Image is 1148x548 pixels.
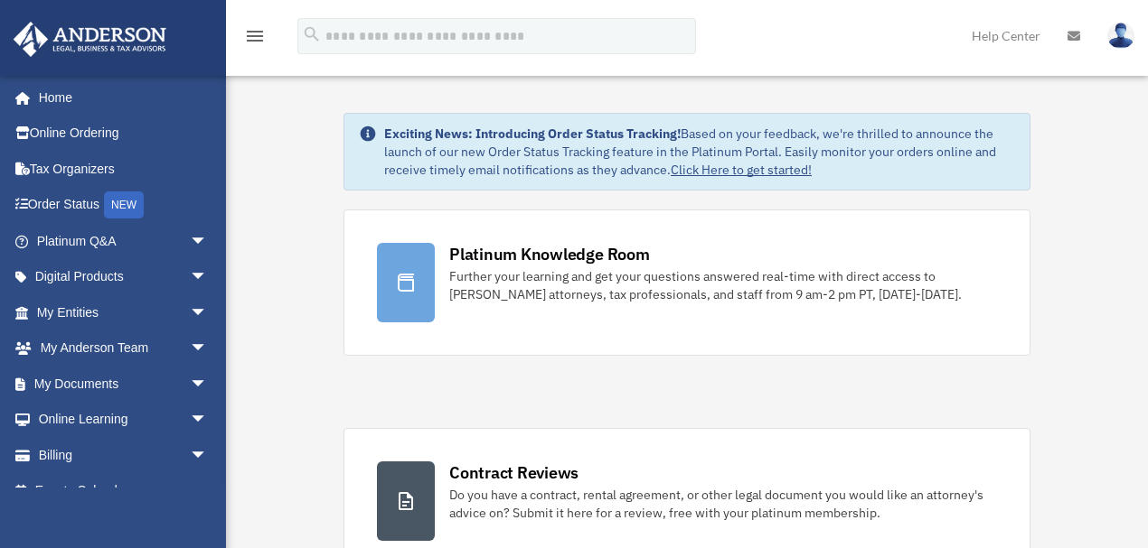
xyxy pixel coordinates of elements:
[190,402,226,439] span: arrow_drop_down
[384,125,681,142] strong: Exciting News: Introducing Order Status Tracking!
[13,437,235,473] a: Billingarrow_drop_down
[190,330,226,367] span: arrow_drop_down
[449,243,650,265] div: Platinum Knowledge Room
[13,187,235,224] a: Order StatusNEW
[13,330,235,367] a: My Anderson Teamarrow_drop_down
[13,402,235,438] a: Online Learningarrow_drop_down
[384,125,1015,179] div: Based on your feedback, we're thrilled to announce the launch of our new Order Status Tracking fe...
[1107,23,1134,49] img: User Pic
[13,473,235,509] a: Events Calendar
[302,24,322,44] i: search
[244,32,266,47] a: menu
[244,25,266,47] i: menu
[13,366,235,402] a: My Documentsarrow_drop_down
[190,366,226,403] span: arrow_drop_down
[343,209,1030,356] a: Platinum Knowledge Room Further your learning and get your questions answered real-time with dire...
[13,151,235,187] a: Tax Organizers
[671,162,812,178] a: Click Here to get started!
[13,116,235,152] a: Online Ordering
[190,223,226,260] span: arrow_drop_down
[13,223,235,259] a: Platinum Q&Aarrow_drop_down
[449,267,997,303] div: Further your learning and get your questions answered real-time with direct access to [PERSON_NAM...
[13,259,235,295] a: Digital Productsarrow_drop_down
[13,294,235,330] a: My Entitiesarrow_drop_down
[449,461,579,484] div: Contract Reviews
[190,437,226,474] span: arrow_drop_down
[13,79,226,116] a: Home
[190,259,226,296] span: arrow_drop_down
[449,486,997,522] div: Do you have a contract, rental agreement, or other legal document you would like an attorney's ad...
[8,22,172,57] img: Anderson Advisors Platinum Portal
[104,191,144,218] div: NEW
[190,294,226,331] span: arrow_drop_down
